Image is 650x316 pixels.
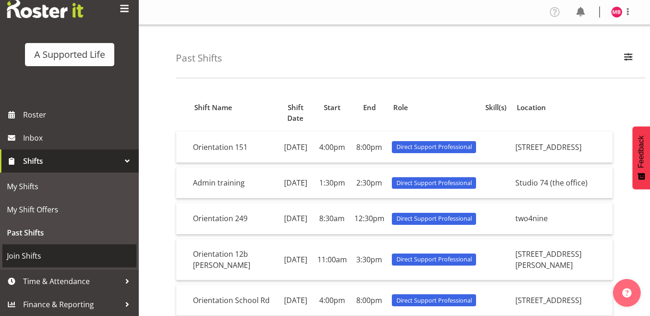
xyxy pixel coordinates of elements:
[512,131,613,162] td: [STREET_ADDRESS]
[512,203,613,234] td: two4nine
[23,297,120,311] span: Finance & Reporting
[512,239,613,280] td: [STREET_ADDRESS][PERSON_NAME]
[314,239,351,280] td: 11:00am
[189,167,278,198] td: Admin training
[393,102,408,113] span: Role
[7,249,132,263] span: Join Shifts
[23,154,120,168] span: Shifts
[2,175,136,198] a: My Shifts
[278,203,314,234] td: [DATE]
[314,131,351,162] td: 4:00pm
[34,48,105,62] div: A Supported Life
[632,126,650,189] button: Feedback - Show survey
[611,6,622,18] img: morgen-brackebush10800.jpg
[314,203,351,234] td: 8:30am
[189,239,278,280] td: Orientation 12b [PERSON_NAME]
[363,102,376,113] span: End
[2,244,136,267] a: Join Shifts
[485,102,507,113] span: Skill(s)
[351,239,388,280] td: 3:30pm
[23,108,134,122] span: Roster
[189,285,278,316] td: Orientation School Rd
[278,239,314,280] td: [DATE]
[351,131,388,162] td: 8:00pm
[7,180,132,193] span: My Shifts
[2,221,136,244] a: Past Shifts
[351,285,388,316] td: 8:00pm
[396,296,472,305] span: Direct Support Professional
[7,203,132,217] span: My Shift Offers
[396,179,472,187] span: Direct Support Professional
[637,136,645,168] span: Feedback
[517,102,546,113] span: Location
[324,102,340,113] span: Start
[622,288,631,297] img: help-xxl-2.png
[351,167,388,198] td: 2:30pm
[278,167,314,198] td: [DATE]
[278,131,314,162] td: [DATE]
[396,255,472,264] span: Direct Support Professional
[283,102,308,124] span: Shift Date
[512,285,613,316] td: [STREET_ADDRESS]
[512,167,613,198] td: Studio 74 (the office)
[7,226,132,240] span: Past Shifts
[176,53,222,63] h4: Past Shifts
[23,274,120,288] span: Time & Attendance
[619,48,638,68] button: Filter Employees
[189,131,278,162] td: Orientation 151
[396,214,472,223] span: Direct Support Professional
[278,285,314,316] td: [DATE]
[194,102,232,113] span: Shift Name
[314,167,351,198] td: 1:30pm
[23,131,134,145] span: Inbox
[314,285,351,316] td: 4:00pm
[396,143,472,151] span: Direct Support Professional
[351,203,388,234] td: 12:30pm
[2,198,136,221] a: My Shift Offers
[189,203,278,234] td: Orientation 249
